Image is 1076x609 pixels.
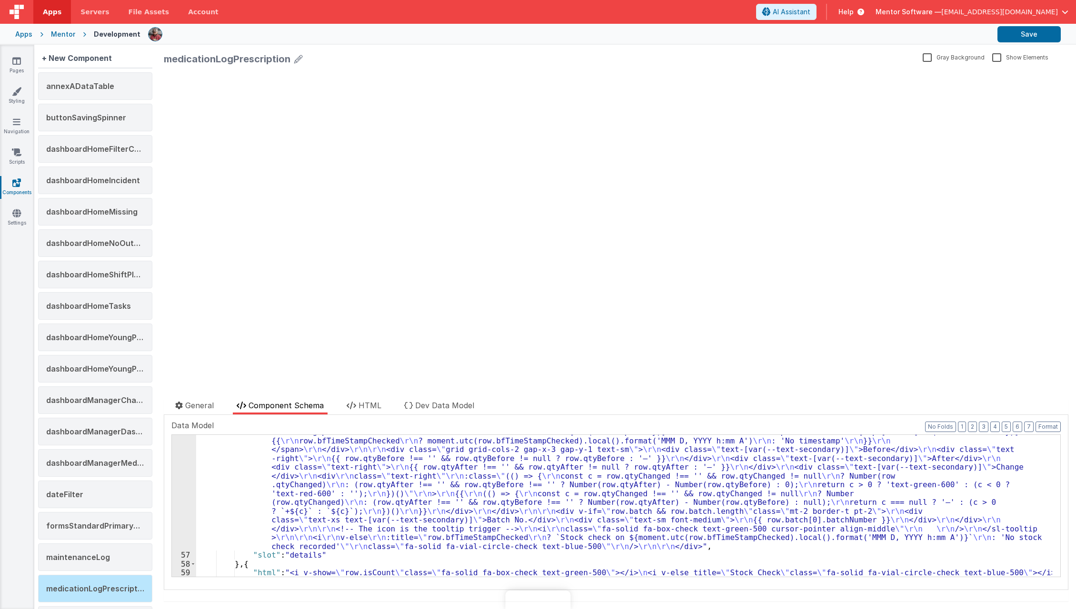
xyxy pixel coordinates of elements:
[129,7,169,17] span: File Assets
[1036,422,1061,432] button: Format
[46,176,140,185] span: dashboardHomeIncident
[46,490,83,499] span: dateFilter
[941,7,1058,17] span: [EMAIL_ADDRESS][DOMAIN_NAME]
[968,422,977,432] button: 2
[172,568,196,577] div: 59
[46,144,151,154] span: dashboardHomeFilterCards
[46,458,197,468] span: dashboardManagerMedicationChanges
[990,422,1000,432] button: 4
[876,7,941,17] span: Mentor Software —
[46,113,126,122] span: buttonSavingSpinner
[249,401,324,410] span: Component Schema
[838,7,854,17] span: Help
[149,28,162,41] img: eba322066dbaa00baf42793ca2fab581
[997,26,1061,42] button: Save
[46,333,158,342] span: dashboardHomeYoungPeople
[172,560,196,569] div: 58
[51,29,75,39] div: Mentor
[46,427,228,436] span: dashboardManagerDashboardPendingApproval
[46,552,110,562] span: maintenanceLog
[46,395,146,405] span: dashboardManagerChart1
[43,7,61,17] span: Apps
[46,81,114,91] span: annexADataTable
[1024,422,1034,432] button: 7
[415,401,474,410] span: Dev Data Model
[46,521,160,530] span: formsStandardPrimaryDetails
[1002,422,1011,432] button: 5
[172,550,196,560] div: 57
[80,7,109,17] span: Servers
[979,422,988,432] button: 3
[359,401,381,410] span: HTML
[876,7,1068,17] button: Mentor Software — [EMAIL_ADDRESS][DOMAIN_NAME]
[171,420,214,431] span: Data Model
[46,238,159,248] span: dashboardHomeNoOutcomes
[46,364,170,373] span: dashboardHomeYoungPeoplexxx
[46,207,138,216] span: dashboardHomeMissing
[773,7,810,17] span: AI Assistant
[1013,422,1022,432] button: 6
[38,49,116,68] div: + New Component
[185,401,214,410] span: General
[925,422,956,432] button: No Folds
[958,422,966,432] button: 1
[46,270,148,279] span: dashboardHomeShiftPlans
[164,52,290,66] div: medicationLogPrescription
[46,301,131,311] span: dashboardHomeTasks
[46,584,149,593] span: medicationLogPrescription
[923,52,985,61] label: Gray Background
[15,29,32,39] div: Apps
[992,52,1048,61] label: Show Elements
[756,4,817,20] button: AI Assistant
[94,29,140,39] div: Development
